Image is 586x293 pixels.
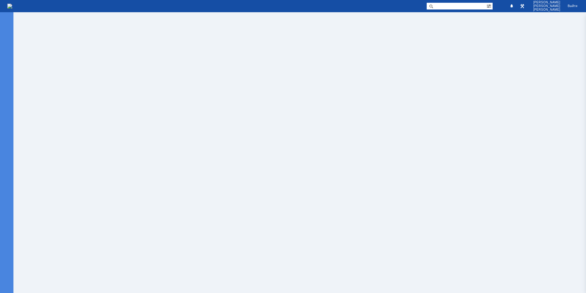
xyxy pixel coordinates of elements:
span: [PERSON_NAME] [533,1,560,4]
a: Перейти на домашнюю страницу [7,4,12,9]
a: Перейти в интерфейс администратора [519,2,526,10]
img: logo [7,4,12,9]
span: [PERSON_NAME] [533,4,560,8]
span: [PERSON_NAME] [533,8,560,12]
span: Расширенный поиск [487,3,493,9]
